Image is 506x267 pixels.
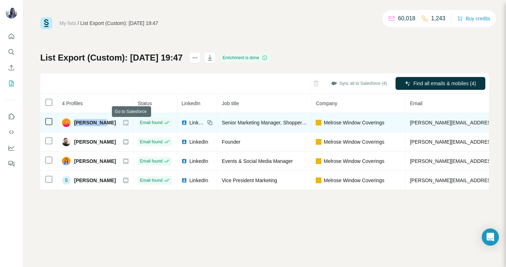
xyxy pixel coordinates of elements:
span: LinkedIn [189,177,208,184]
img: Surfe Logo [40,17,52,29]
span: Melrose Window Coverings [324,177,384,184]
span: LinkedIn [189,158,208,165]
button: My lists [6,77,17,90]
span: Email found [140,177,162,184]
span: Email found [140,158,162,164]
img: company-logo [316,139,321,145]
img: Avatar [6,7,17,19]
span: [PERSON_NAME] [74,119,116,126]
img: LinkedIn logo [181,120,187,125]
img: company-logo [316,178,321,183]
span: Job title [222,101,239,106]
img: Avatar [62,157,71,165]
p: 1,243 [431,14,445,23]
button: Buy credits [457,14,490,24]
img: company-logo [316,120,321,125]
button: actions [189,52,201,63]
img: company-logo [316,158,321,164]
p: 60,018 [398,14,415,23]
button: Find all emails & mobiles (4) [396,77,485,90]
li: / [78,20,79,27]
div: List Export (Custom): [DATE] 19:47 [81,20,158,27]
img: Avatar [62,138,71,146]
span: [PERSON_NAME] [74,138,116,145]
span: Email [410,101,422,106]
h1: List Export (Custom): [DATE] 19:47 [40,52,183,63]
a: My lists [60,20,76,26]
img: Avatar [62,118,71,127]
span: LinkedIn [189,138,208,145]
span: Find all emails & mobiles (4) [413,80,476,87]
span: Email found [140,119,162,126]
span: Senior Marketing Manager, Shopper Marketing & Events [222,120,346,125]
img: LinkedIn logo [181,158,187,164]
button: Use Surfe API [6,126,17,139]
span: Founder [222,139,240,145]
button: Enrich CSV [6,61,17,74]
span: Melrose Window Coverings [324,119,384,126]
span: [PERSON_NAME] [74,177,116,184]
span: 4 Profiles [62,101,83,106]
span: Vice President Marketing [222,178,277,183]
img: LinkedIn logo [181,139,187,145]
div: S [62,176,71,185]
img: LinkedIn logo [181,178,187,183]
span: LinkedIn [189,119,205,126]
button: Sync all to Salesforce (4) [326,78,392,89]
button: Feedback [6,157,17,170]
span: Melrose Window Coverings [324,138,384,145]
div: Open Intercom Messenger [482,229,499,246]
span: LinkedIn [181,101,200,106]
span: Company [316,101,337,106]
div: Enrichment is done [221,53,270,62]
span: Status [138,101,152,106]
span: Events & Social Media Manager [222,158,293,164]
span: [PERSON_NAME] [74,158,116,165]
button: Dashboard [6,142,17,154]
button: Quick start [6,30,17,43]
button: Search [6,46,17,58]
span: Email found [140,139,162,145]
button: Use Surfe on LinkedIn [6,110,17,123]
span: Melrose Window Coverings [324,158,384,165]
